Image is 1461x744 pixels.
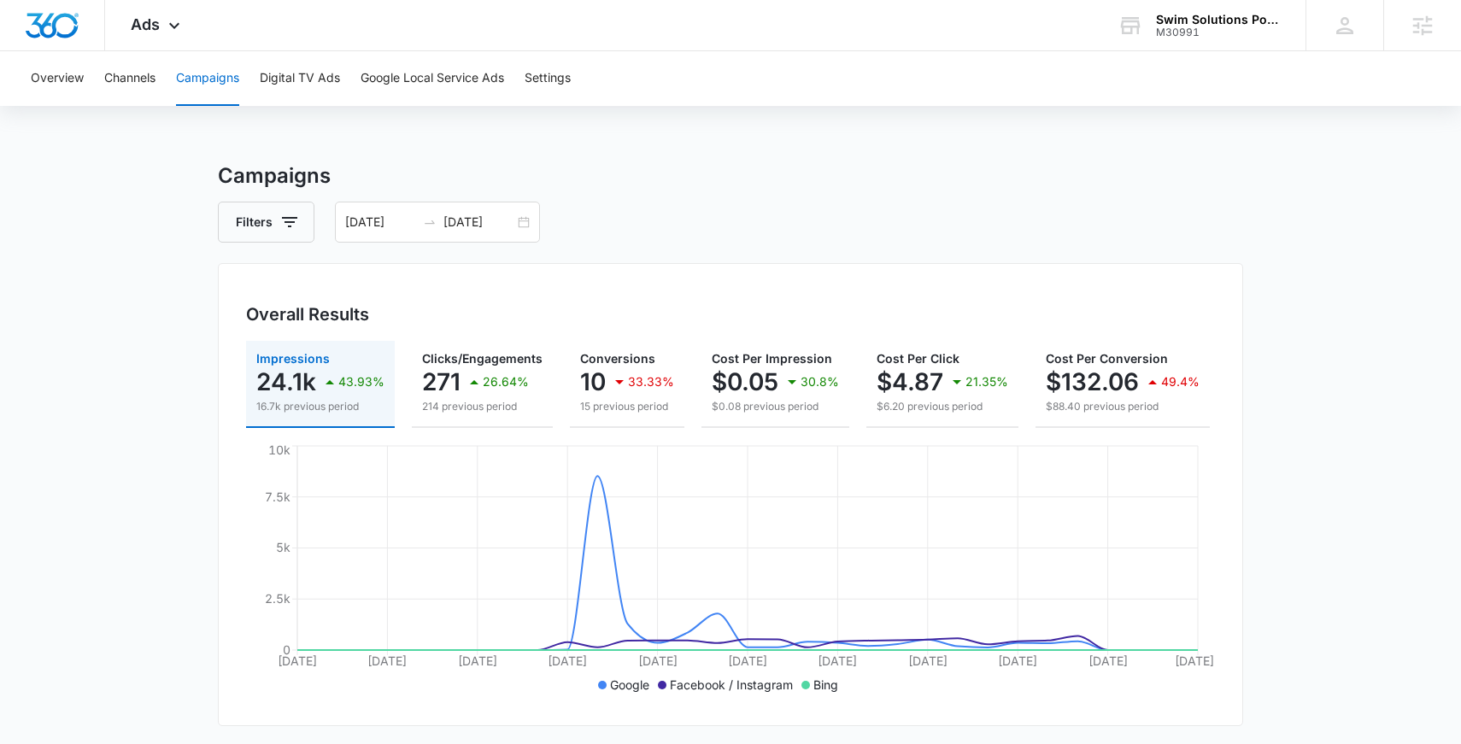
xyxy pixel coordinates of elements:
[877,351,959,366] span: Cost Per Click
[877,399,1008,414] p: $6.20 previous period
[818,653,857,668] tspan: [DATE]
[422,368,461,395] p: 271
[1175,653,1214,668] tspan: [DATE]
[712,351,832,366] span: Cost Per Impression
[628,376,674,388] p: 33.33%
[458,653,497,668] tspan: [DATE]
[268,442,290,457] tspan: 10k
[712,399,839,414] p: $0.08 previous period
[256,351,330,366] span: Impressions
[131,15,160,33] span: Ads
[218,202,314,243] button: Filters
[104,51,155,106] button: Channels
[548,653,587,668] tspan: [DATE]
[256,399,384,414] p: 16.7k previous period
[877,368,943,395] p: $4.87
[525,51,571,106] button: Settings
[998,653,1037,668] tspan: [DATE]
[176,51,239,106] button: Campaigns
[260,51,340,106] button: Digital TV Ads
[422,351,543,366] span: Clicks/Engagements
[1161,376,1200,388] p: 49.4%
[278,653,317,668] tspan: [DATE]
[638,653,678,668] tspan: [DATE]
[813,676,838,694] p: Bing
[256,368,316,395] p: 24.1k
[423,215,437,229] span: swap-right
[908,653,948,668] tspan: [DATE]
[712,368,778,395] p: $0.05
[345,213,416,231] input: Start date
[361,51,504,106] button: Google Local Service Ads
[483,376,529,388] p: 26.64%
[965,376,1008,388] p: 21.35%
[246,302,369,327] h3: Overall Results
[1046,368,1139,395] p: $132.06
[1046,351,1168,366] span: Cost Per Conversion
[31,51,84,106] button: Overview
[801,376,839,388] p: 30.8%
[580,368,606,395] p: 10
[367,653,407,668] tspan: [DATE]
[580,399,674,414] p: 15 previous period
[443,213,514,231] input: End date
[265,489,290,504] tspan: 7.5k
[423,215,437,229] span: to
[728,653,767,668] tspan: [DATE]
[670,676,793,694] p: Facebook / Instagram
[265,591,290,606] tspan: 2.5k
[1156,13,1281,26] div: account name
[610,676,649,694] p: Google
[1156,26,1281,38] div: account id
[1046,399,1200,414] p: $88.40 previous period
[218,161,1243,191] h3: Campaigns
[1088,653,1128,668] tspan: [DATE]
[276,540,290,554] tspan: 5k
[338,376,384,388] p: 43.93%
[422,399,543,414] p: 214 previous period
[580,351,655,366] span: Conversions
[283,642,290,657] tspan: 0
